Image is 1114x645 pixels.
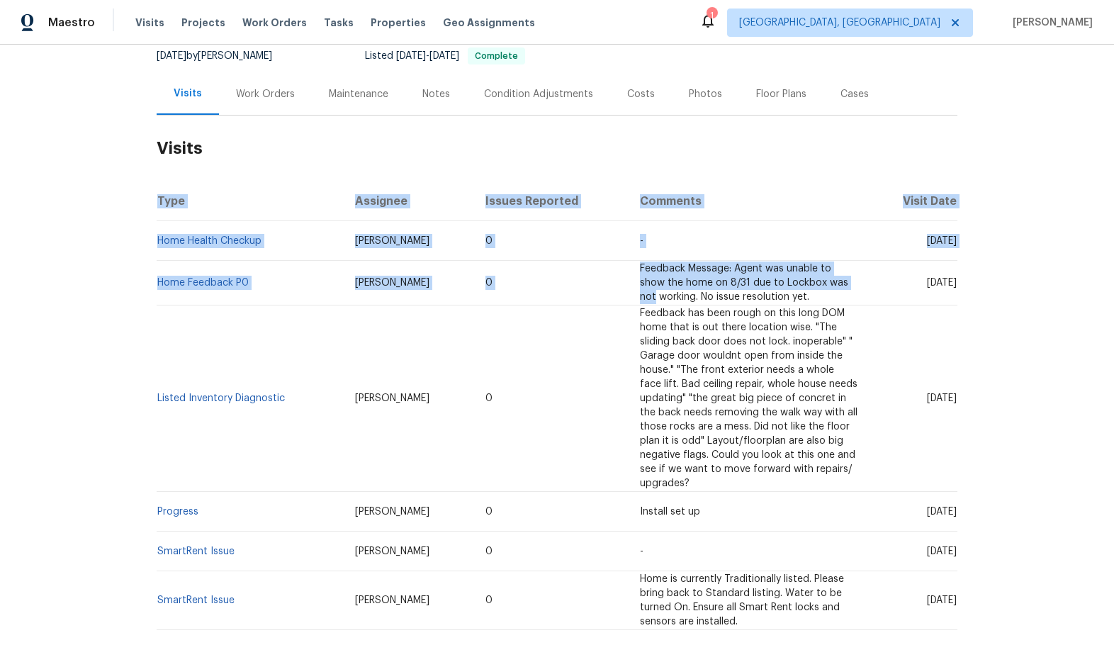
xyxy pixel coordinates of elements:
[355,507,429,517] span: [PERSON_NAME]
[927,507,957,517] span: [DATE]
[157,595,235,605] a: SmartRent Issue
[629,181,869,221] th: Comments
[640,574,844,627] span: Home is currently Traditionally listed. Please bring back to Standard listing. Water to be turned...
[756,87,806,101] div: Floor Plans
[355,393,429,403] span: [PERSON_NAME]
[157,393,285,403] a: Listed Inventory Diagnostic
[48,16,95,30] span: Maestro
[869,181,957,221] th: Visit Date
[485,507,493,517] span: 0
[640,236,643,246] span: -
[927,595,957,605] span: [DATE]
[689,87,722,101] div: Photos
[174,86,202,101] div: Visits
[396,51,459,61] span: -
[157,236,261,246] a: Home Health Checkup
[135,16,164,30] span: Visits
[474,181,629,221] th: Issues Reported
[927,393,957,403] span: [DATE]
[485,546,493,556] span: 0
[485,393,493,403] span: 0
[840,87,869,101] div: Cases
[485,595,493,605] span: 0
[429,51,459,61] span: [DATE]
[355,546,429,556] span: [PERSON_NAME]
[484,87,593,101] div: Condition Adjustments
[157,47,289,64] div: by [PERSON_NAME]
[355,595,429,605] span: [PERSON_NAME]
[181,16,225,30] span: Projects
[365,51,525,61] span: Listed
[157,51,186,61] span: [DATE]
[739,16,940,30] span: [GEOGRAPHIC_DATA], [GEOGRAPHIC_DATA]
[640,308,857,488] span: Feedback has been rough on this long DOM home that is out there location wise. "The sliding back ...
[157,116,957,181] h2: Visits
[469,52,524,60] span: Complete
[927,546,957,556] span: [DATE]
[236,87,295,101] div: Work Orders
[640,507,700,517] span: Install set up
[324,18,354,28] span: Tasks
[157,181,344,221] th: Type
[157,507,198,517] a: Progress
[443,16,535,30] span: Geo Assignments
[640,546,643,556] span: -
[329,87,388,101] div: Maintenance
[355,278,429,288] span: [PERSON_NAME]
[1007,16,1093,30] span: [PERSON_NAME]
[485,278,493,288] span: 0
[927,278,957,288] span: [DATE]
[355,236,429,246] span: [PERSON_NAME]
[242,16,307,30] span: Work Orders
[707,9,716,23] div: 1
[640,264,848,302] span: Feedback Message: Agent was unable to show the home on 8/31 due to Lockbox was not working. No is...
[485,236,493,246] span: 0
[371,16,426,30] span: Properties
[157,278,249,288] a: Home Feedback P0
[396,51,426,61] span: [DATE]
[157,546,235,556] a: SmartRent Issue
[627,87,655,101] div: Costs
[344,181,474,221] th: Assignee
[422,87,450,101] div: Notes
[927,236,957,246] span: [DATE]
